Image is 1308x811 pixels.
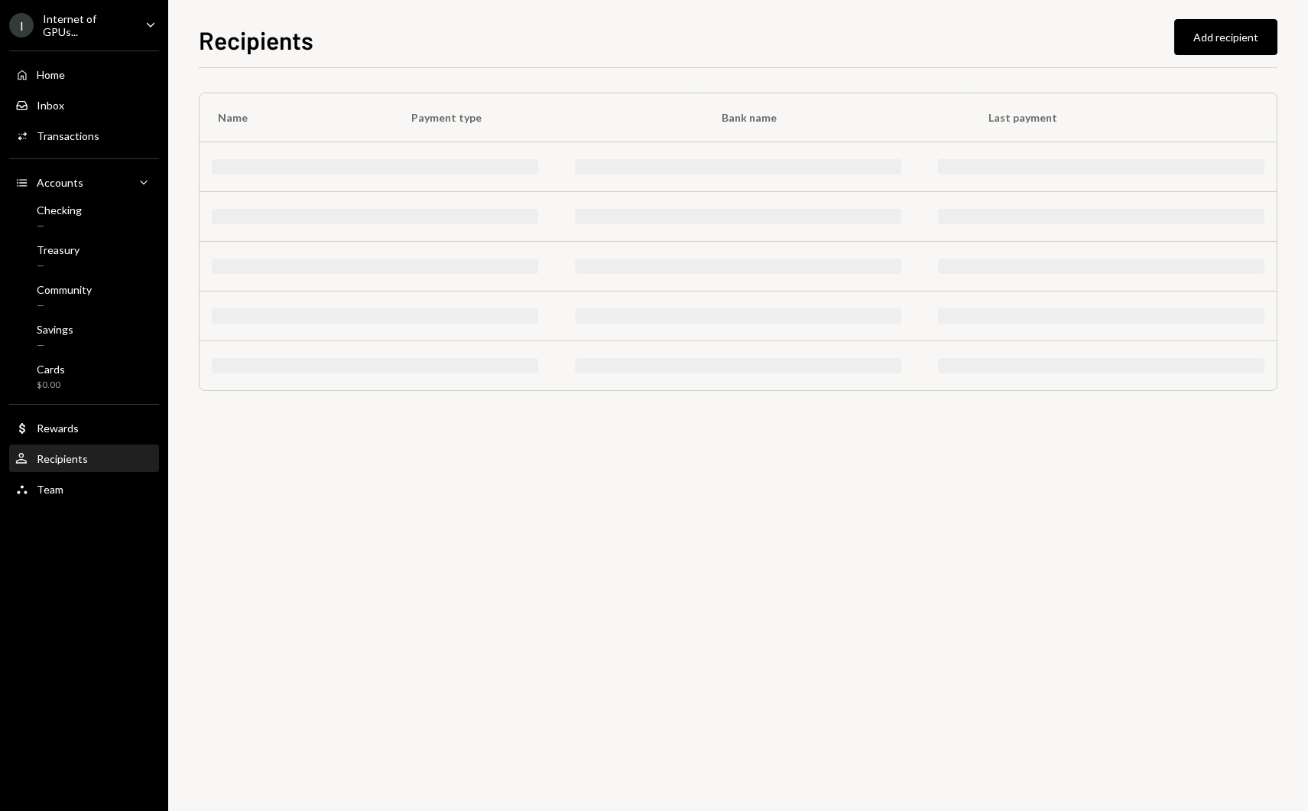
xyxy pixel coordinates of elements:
div: — [37,339,73,352]
div: $0.00 [37,379,65,392]
a: Treasury— [9,239,159,275]
a: Team [9,475,159,503]
a: Accounts [9,168,159,196]
a: Transactions [9,122,159,149]
div: Rewards [37,422,79,435]
div: Community [37,283,92,296]
a: Home [9,60,159,88]
div: Treasury [37,243,80,256]
a: Community— [9,278,159,315]
div: Checking [37,204,82,217]
th: Name [200,93,393,142]
div: — [37,220,82,233]
a: Recipients [9,445,159,472]
div: Savings [37,323,73,336]
a: Inbox [9,91,159,119]
div: Team [37,483,63,496]
div: Cards [37,363,65,376]
div: — [37,299,92,312]
h1: Recipients [199,24,313,55]
div: Inbox [37,99,64,112]
div: — [37,259,80,272]
a: Savings— [9,318,159,355]
div: Home [37,68,65,81]
div: Transactions [37,129,99,142]
div: Accounts [37,176,83,189]
th: Last payment [970,93,1277,142]
a: Checking— [9,199,159,236]
th: Payment type [393,93,704,142]
div: Internet of GPUs... [43,12,133,38]
div: I [9,13,34,37]
a: Cards$0.00 [9,358,159,395]
button: Add recipient [1174,19,1277,55]
a: Rewards [9,414,159,441]
div: Recipients [37,452,88,465]
th: Bank name [703,93,970,142]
